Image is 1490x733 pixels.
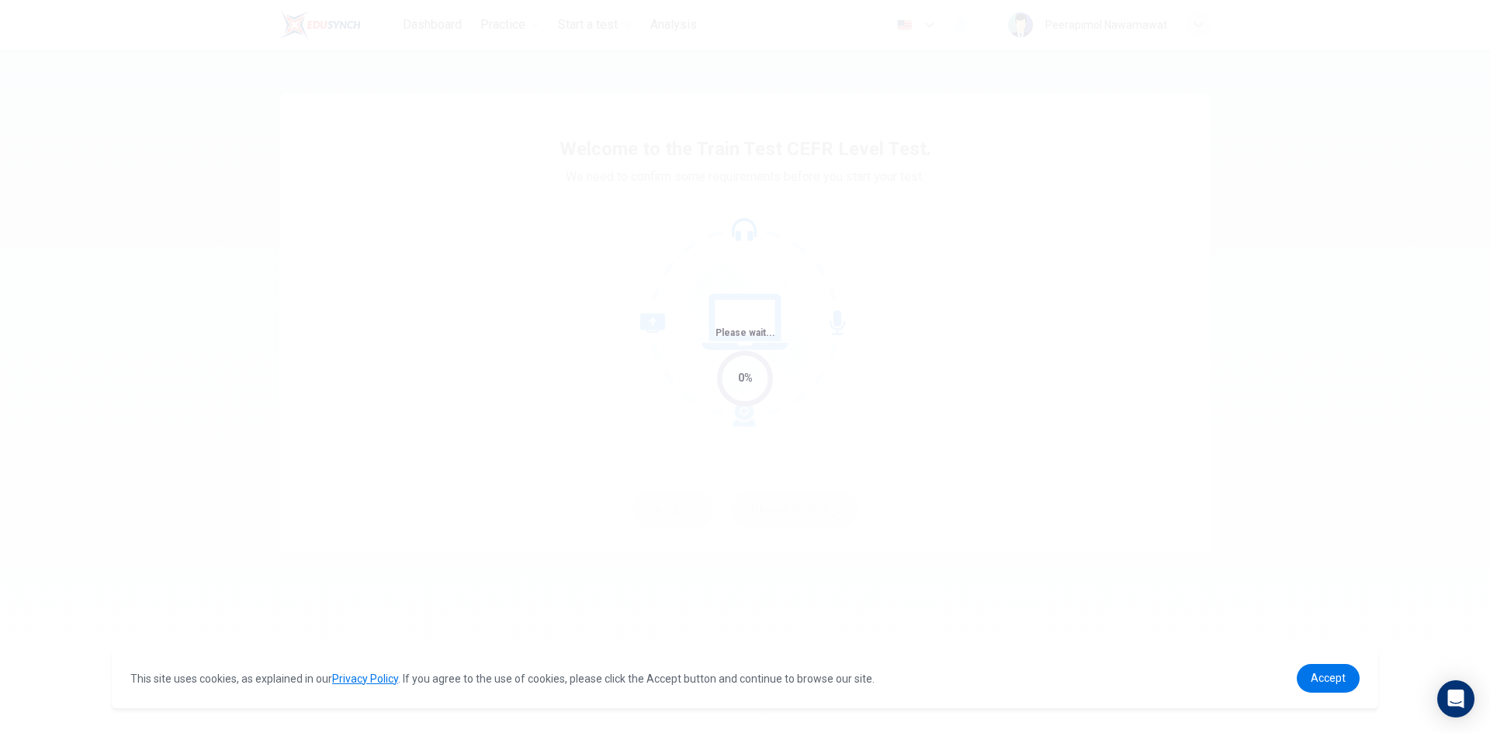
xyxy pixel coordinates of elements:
[1437,680,1474,717] div: Open Intercom Messenger
[332,672,398,685] a: Privacy Policy
[716,327,775,338] span: Please wait...
[1297,664,1360,693] a: dismiss cookie message
[112,648,1378,708] div: cookieconsent
[738,369,753,387] div: 0%
[130,672,875,685] span: This site uses cookies, as explained in our . If you agree to the use of cookies, please click th...
[1311,672,1346,684] span: Accept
